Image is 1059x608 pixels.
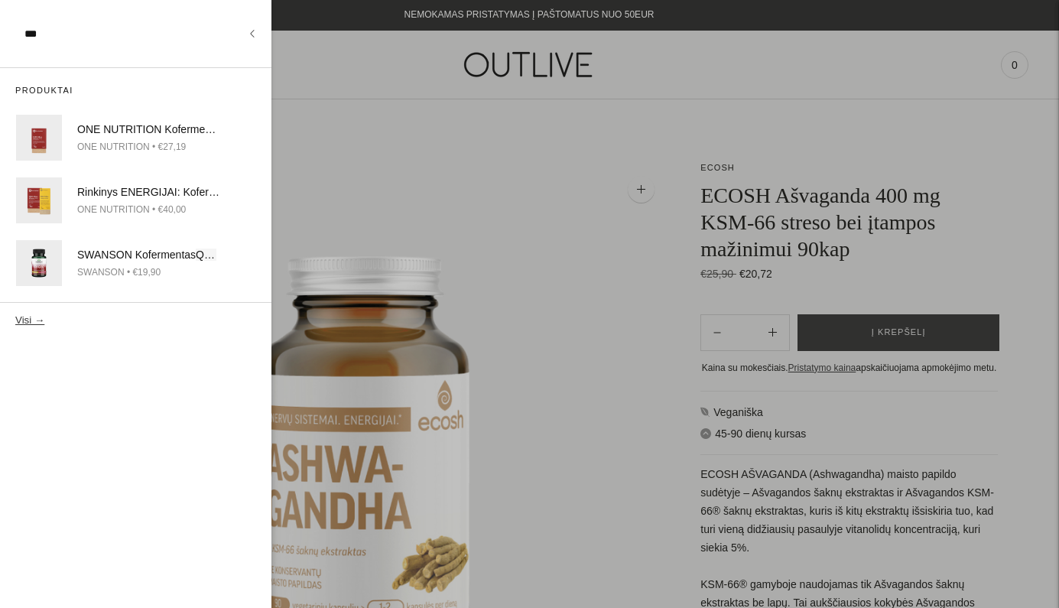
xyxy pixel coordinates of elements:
[77,202,219,218] div: ONE NUTRITION • €40,00
[196,249,216,261] span: Q10
[16,177,62,223] img: One_Nutrition-q10-b12-outlive_120x.png
[77,246,219,265] div: SWANSON Kofermentas 200mg ląstelių augimui ir palaikymui 30kap.
[77,121,219,139] div: ONE NUTRITION Kofermentas -Max (150mg) ląstelių augimui ir palaikymui 30kap.
[77,139,219,155] div: ONE NUTRITION • €27,19
[77,184,219,202] div: Rinkinys ENERGIJAI: Kofermentas + Vitaminas B12
[16,115,62,161] img: One_Nutrition_Q10-Max_outlive_120x.png
[77,265,219,281] div: SWANSON • €19,90
[15,314,44,326] button: Visi →
[16,240,62,286] img: Subject2_1_120x.png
